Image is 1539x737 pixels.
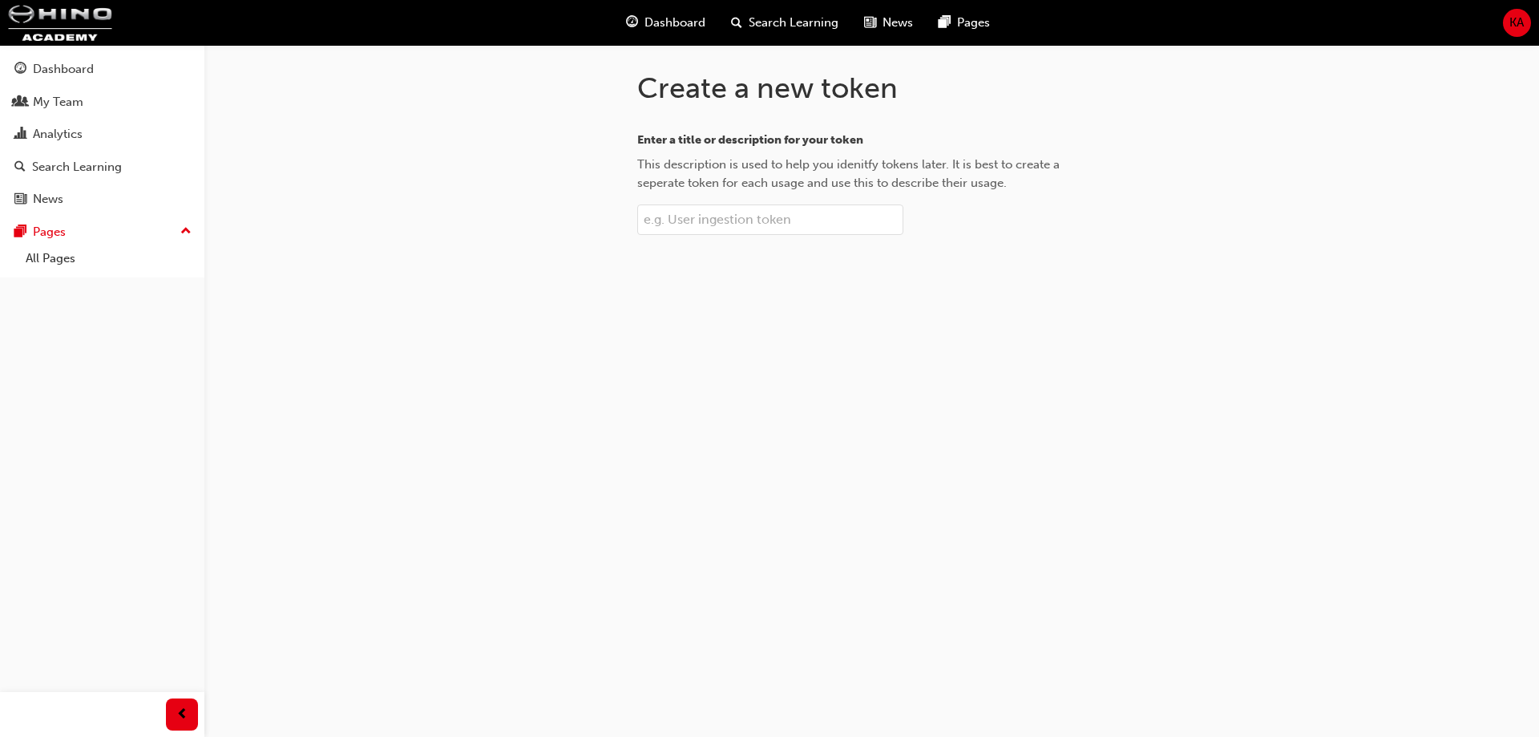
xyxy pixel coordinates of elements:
a: Dashboard [6,55,198,84]
span: search-icon [14,160,26,175]
div: Search Learning [32,158,122,176]
span: prev-icon [176,705,188,725]
span: KA [1509,14,1524,32]
button: DashboardMy TeamAnalyticsSearch LearningNews [6,51,198,217]
div: Analytics [33,125,83,144]
span: This description is used to help you idenitfy tokens later. It is best to create a seperate token... [637,157,1060,190]
a: guage-iconDashboard [613,6,718,39]
p: Enter a title or description for your token [637,132,1107,150]
h1: Create a new token [637,71,1107,106]
a: Search Learning [6,152,198,182]
a: All Pages [19,246,198,271]
a: News [6,184,198,214]
a: pages-iconPages [926,6,1003,39]
span: pages-icon [939,13,951,33]
input: Enter a title or description for your tokenThis description is used to help you idenitfy tokens l... [637,204,903,235]
div: Pages [33,223,66,241]
a: Analytics [6,119,198,149]
span: pages-icon [14,225,26,240]
span: guage-icon [626,13,638,33]
span: Dashboard [644,14,705,32]
a: news-iconNews [851,6,926,39]
span: chart-icon [14,128,26,142]
button: Pages [6,217,198,247]
div: News [33,190,63,209]
span: news-icon [864,13,876,33]
span: search-icon [731,13,742,33]
span: Pages [957,14,990,32]
div: My Team [33,93,83,111]
a: My Team [6,87,198,117]
div: Dashboard [33,60,94,79]
button: KA [1503,9,1531,37]
span: News [883,14,913,32]
img: hinoacademy [8,5,112,41]
a: search-iconSearch Learning [718,6,851,39]
span: people-icon [14,95,26,110]
span: up-icon [180,221,192,242]
span: Search Learning [749,14,838,32]
span: guage-icon [14,63,26,77]
span: news-icon [14,192,26,207]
